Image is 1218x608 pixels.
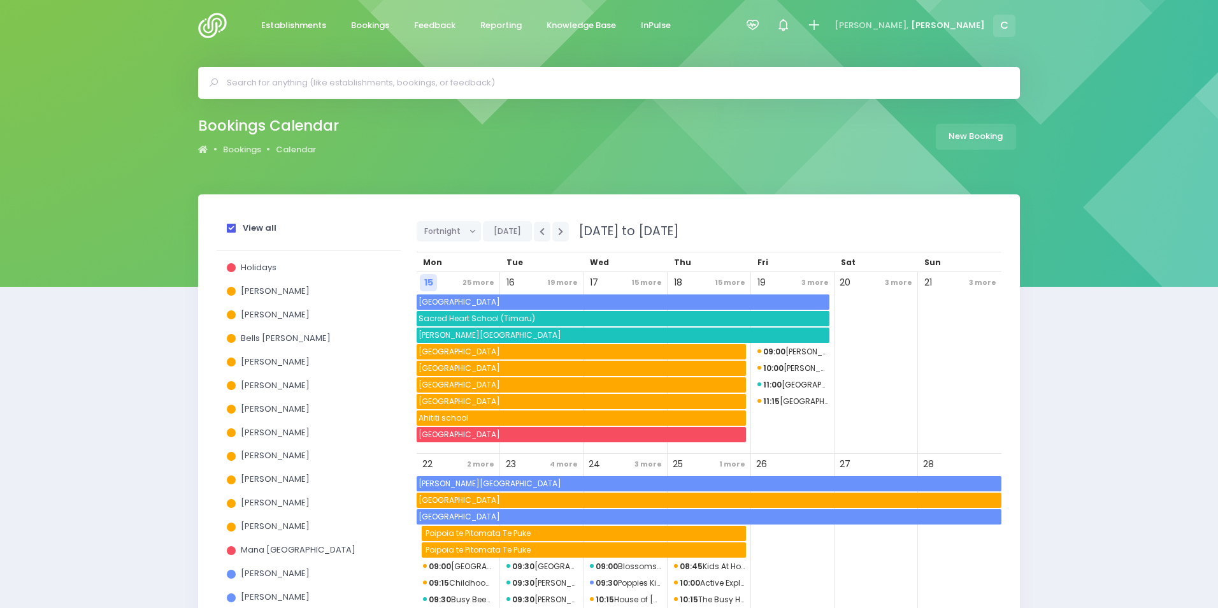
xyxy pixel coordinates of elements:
span: 17 [585,274,603,291]
span: Ohau School [757,394,828,409]
span: Levin Baptist Kindergarten [757,344,828,359]
span: Fortnight [424,222,464,241]
span: Richmond Preschool [506,559,577,574]
strong: 09:30 [512,594,534,605]
span: 15 more [628,274,665,291]
span: 19 [753,274,770,291]
span: Holidays [241,261,276,273]
span: 3 more [631,456,665,473]
span: 20 [836,274,854,291]
span: Establishments [261,19,326,32]
span: 18 [670,274,687,291]
span: 3 more [882,274,915,291]
span: Everglade School [417,294,829,310]
span: Mon [423,257,442,268]
span: Aidanfield Christian School [757,377,828,393]
span: [PERSON_NAME] [241,567,310,579]
span: Feedback [414,19,455,32]
span: [PERSON_NAME], [835,19,908,32]
span: Annabel's Educare [506,592,577,607]
a: InPulse [630,13,681,38]
span: [PERSON_NAME] [241,285,310,297]
a: Bookings [340,13,399,38]
img: Logo [198,13,234,38]
span: Thu [674,257,691,268]
span: C [993,15,1015,37]
span: Annabel's Educare [506,575,577,591]
strong: 09:30 [512,577,534,588]
span: Ahititi school [417,410,745,426]
button: [DATE] [483,221,532,242]
span: Busy Bees Mapua [423,592,494,607]
span: Active Explorers Upper Hutt [674,575,745,591]
span: 4 more [547,456,581,473]
span: Poipoia te Pitomata Te Puke [424,542,745,558]
span: Mokau School [417,344,745,359]
span: [PERSON_NAME] [241,449,310,461]
span: Levin Playcentre Incorporated [757,361,828,376]
span: 1 more [716,456,749,473]
a: Bookings [223,143,261,156]
span: Poipoia te Pitomata Te Puke [424,526,745,541]
span: Poppies Kindergarten [590,575,661,591]
strong: 10:15 [596,594,614,605]
a: Feedback [403,13,466,38]
span: The Busy Hands Montessori_Hamilton [674,592,745,607]
span: Sacred Heart School (Timaru) [417,311,829,326]
span: Fri [757,257,768,268]
span: [PERSON_NAME] [241,473,310,485]
span: 22 [419,456,436,473]
span: Bells [PERSON_NAME] [241,332,331,344]
span: [PERSON_NAME] [241,591,310,603]
span: Kids At Home Hamilton 1 [674,559,745,574]
strong: 09:30 [512,561,534,572]
span: Mimitangiatua School [417,361,745,376]
span: 25 more [459,274,498,291]
a: Reporting [469,13,532,38]
span: De La Salle College [417,509,1001,525]
span: Childhood Concepts Lower Hutt ( Birch St) - Wellington [423,575,494,591]
span: [PERSON_NAME] [241,496,310,509]
span: Knowledge Base [547,19,616,32]
a: Establishments [250,13,336,38]
input: Search for anything (like establishments, bookings, or feedback) [227,73,1002,92]
span: 27 [836,456,854,473]
span: 26 [753,456,770,473]
a: Knowledge Base [536,13,626,38]
span: Bookings [351,19,389,32]
strong: 09:30 [429,594,451,605]
span: 3 more [798,274,832,291]
span: Rakaia School [417,427,745,442]
span: [DATE] to [DATE] [571,222,678,240]
span: 24 [585,456,603,473]
h2: Bookings Calendar [198,117,339,134]
span: Marton Childcare Centre [423,559,494,574]
strong: 10:15 [680,594,698,605]
span: [PERSON_NAME] [241,379,310,391]
span: Uruti School [417,394,745,409]
span: 19 more [544,274,581,291]
strong: 10:00 [763,363,784,373]
span: Reporting [480,19,522,32]
span: 2 more [464,456,498,473]
span: Mana [GEOGRAPHIC_DATA] [241,544,355,556]
span: Whareorino School [417,377,745,393]
a: Calendar [276,143,316,156]
span: 23 [502,456,519,473]
span: Tue [506,257,523,268]
strong: View all [243,222,276,234]
span: [PERSON_NAME] [241,426,310,438]
span: Makauri School [417,493,1001,508]
span: [PERSON_NAME] [241,308,310,321]
strong: 09:00 [763,346,785,357]
span: [PERSON_NAME] [241,520,310,532]
strong: 09:00 [429,561,451,572]
strong: 11:00 [763,379,782,390]
span: Blossoms Educare Rolleston [590,559,661,574]
span: 21 [920,274,937,291]
span: Dawson School [417,476,1001,491]
span: House of Wonder Forest Lake [590,592,661,607]
span: Sat [841,257,856,268]
span: [PERSON_NAME] [241,403,310,415]
strong: 09:30 [596,577,618,588]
